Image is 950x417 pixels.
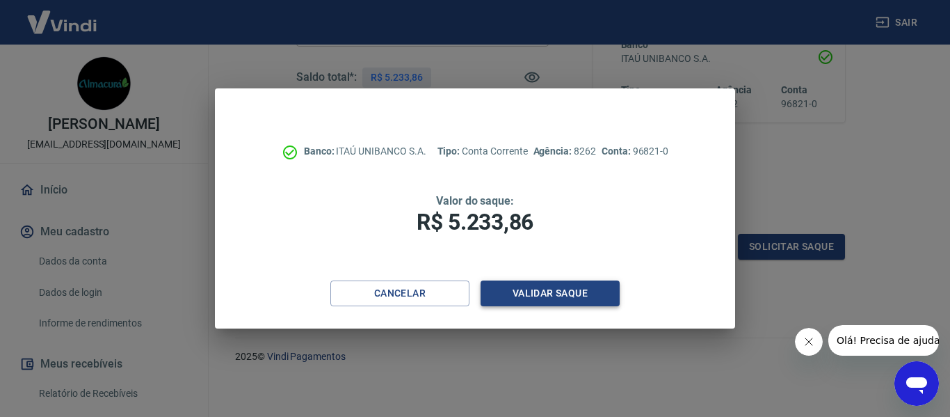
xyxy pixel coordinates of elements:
[533,145,574,157] span: Agência:
[602,145,633,157] span: Conta:
[894,361,939,406] iframe: Botão para abrir a janela de mensagens
[304,144,426,159] p: ITAÚ UNIBANCO S.A.
[304,145,337,157] span: Banco:
[533,144,596,159] p: 8262
[481,281,620,306] button: Validar saque
[828,325,939,356] iframe: Mensagem da empresa
[8,10,117,21] span: Olá! Precisa de ajuda?
[602,144,668,159] p: 96821-0
[795,328,823,356] iframe: Fechar mensagem
[417,209,533,235] span: R$ 5.233,86
[330,281,469,306] button: Cancelar
[436,194,514,207] span: Valor do saque:
[437,145,462,157] span: Tipo:
[437,144,528,159] p: Conta Corrente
